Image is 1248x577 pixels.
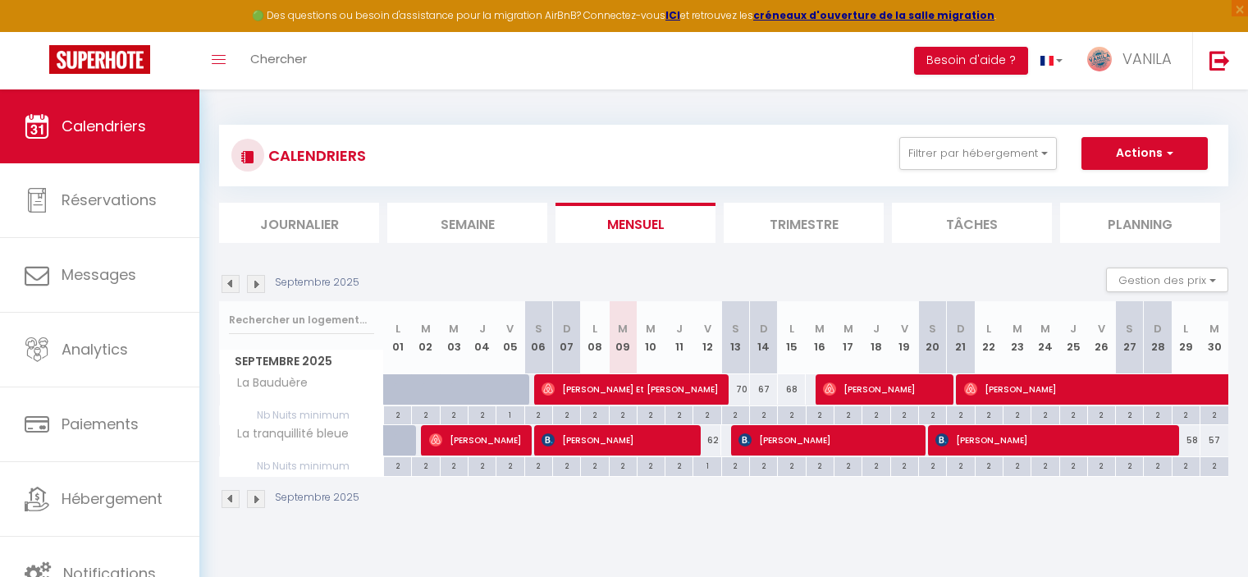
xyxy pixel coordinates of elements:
abbr: M [618,321,628,337]
div: 62 [693,425,721,456]
div: 2 [1088,406,1115,422]
div: 2 [1003,406,1031,422]
div: 2 [469,406,496,422]
span: VANILA [1122,48,1172,69]
div: 2 [1116,457,1143,473]
span: La tranquillité bleue [222,425,353,443]
div: 2 [891,406,918,422]
div: 2 [665,406,693,422]
span: Analytics [62,339,128,359]
a: Chercher [238,32,319,89]
abbr: V [901,321,908,337]
div: 2 [1031,457,1058,473]
div: 2 [1060,457,1087,473]
div: 2 [610,406,637,422]
div: 1 [496,406,523,422]
div: 2 [947,457,974,473]
div: 2 [722,457,749,473]
div: 2 [412,457,439,473]
input: Rechercher un logement... [229,305,374,335]
abbr: M [1013,321,1022,337]
div: 2 [441,457,468,473]
abbr: J [1070,321,1077,337]
abbr: V [506,321,514,337]
abbr: J [479,321,486,337]
button: Actions [1081,137,1208,170]
div: 2 [750,406,777,422]
div: 2 [862,406,889,422]
th: 29 [1172,301,1200,374]
div: 1 [693,457,720,473]
div: 2 [807,406,834,422]
span: [PERSON_NAME] Et [PERSON_NAME] [542,373,718,405]
li: Planning [1060,203,1220,243]
div: 2 [1173,406,1200,422]
div: 2 [1144,406,1171,422]
div: 2 [919,457,946,473]
abbr: M [449,321,459,337]
abbr: V [1098,321,1105,337]
abbr: D [1154,321,1162,337]
div: 2 [384,406,411,422]
th: 21 [947,301,975,374]
span: Chercher [250,50,307,67]
span: Calendriers [62,116,146,136]
th: 14 [750,301,778,374]
img: logout [1209,50,1230,71]
div: 2 [638,457,665,473]
div: 2 [976,457,1003,473]
div: 2 [947,406,974,422]
abbr: D [563,321,571,337]
div: 2 [1116,406,1143,422]
th: 25 [1059,301,1087,374]
th: 22 [975,301,1003,374]
div: 2 [976,406,1003,422]
abbr: S [1126,321,1133,337]
div: 2 [807,457,834,473]
a: ... VANILA [1075,32,1192,89]
th: 05 [496,301,524,374]
abbr: D [760,321,768,337]
div: 2 [834,406,862,422]
div: 2 [412,406,439,422]
div: 68 [778,374,806,405]
th: 07 [552,301,580,374]
a: ICI [665,8,680,22]
div: 2 [1200,457,1228,473]
span: Paiements [62,414,139,434]
span: Hébergement [62,488,162,509]
th: 15 [778,301,806,374]
th: 30 [1200,301,1228,374]
div: 2 [384,457,411,473]
div: 2 [638,406,665,422]
div: 67 [750,374,778,405]
div: 2 [891,457,918,473]
th: 01 [384,301,412,374]
div: 2 [581,457,608,473]
div: 2 [1144,457,1171,473]
th: 18 [862,301,890,374]
div: 2 [1088,457,1115,473]
span: [PERSON_NAME] [738,424,915,456]
li: Journalier [219,203,379,243]
div: 2 [1003,457,1031,473]
th: 27 [1116,301,1144,374]
div: 2 [1173,457,1200,473]
div: 2 [1031,406,1058,422]
span: [PERSON_NAME] [935,424,1168,456]
button: Besoin d'aide ? [914,47,1028,75]
span: Réservations [62,190,157,210]
th: 23 [1003,301,1031,374]
th: 11 [665,301,693,374]
img: ... [1087,47,1112,71]
div: 2 [862,457,889,473]
div: 2 [525,406,552,422]
span: Septembre 2025 [220,350,383,373]
abbr: M [421,321,431,337]
th: 12 [693,301,721,374]
abbr: S [929,321,936,337]
div: 2 [1060,406,1087,422]
div: 2 [778,457,805,473]
th: 08 [581,301,609,374]
abbr: S [535,321,542,337]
